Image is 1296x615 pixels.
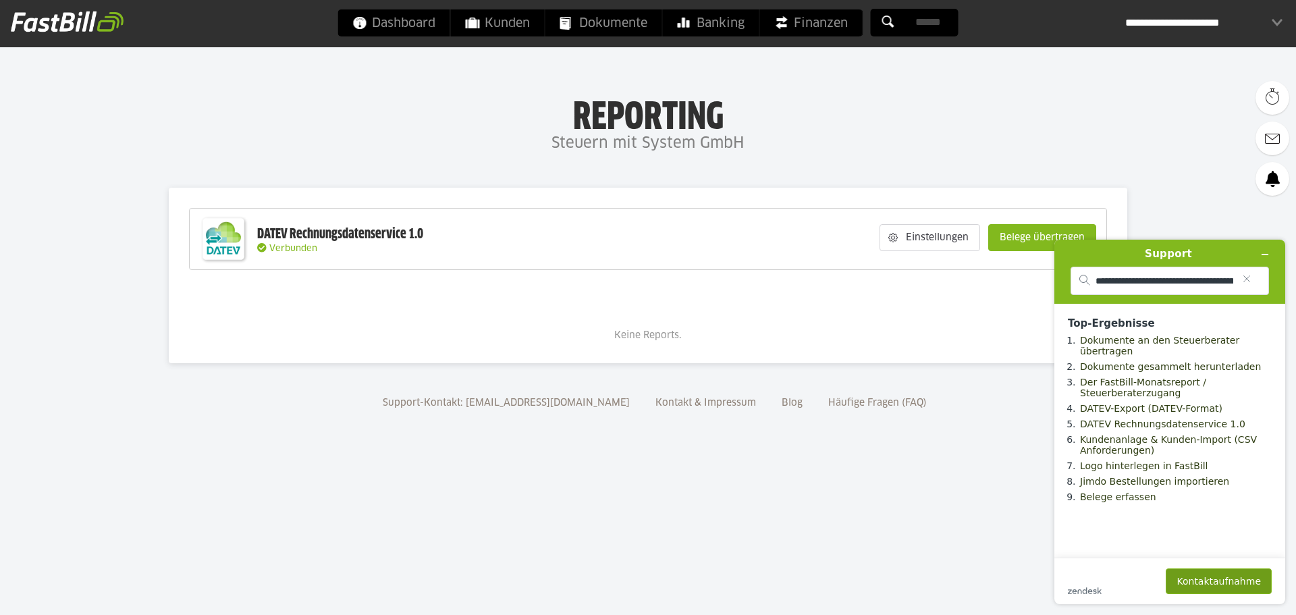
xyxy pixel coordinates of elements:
[27,9,76,22] span: Support
[823,398,932,408] a: Häufige Fragen (FAQ)
[880,224,980,251] sl-button: Einstellungen
[353,9,435,36] span: Dashboard
[777,398,807,408] a: Blog
[988,224,1096,251] sl-button: Belege übertragen
[378,398,634,408] a: Support-Kontakt: [EMAIL_ADDRESS][DOMAIN_NAME]
[466,9,530,36] span: Kunden
[760,9,863,36] a: Finanzen
[451,9,545,36] a: Kunden
[663,9,759,36] a: Banking
[11,11,124,32] img: fastbill_logo_white.png
[257,225,423,243] div: DATEV Rechnungsdatenservice 1.0
[775,9,848,36] span: Finanzen
[560,9,647,36] span: Dokumente
[1044,229,1296,615] iframe: Hier finden Sie weitere Informationen
[545,9,662,36] a: Dokumente
[196,212,250,266] img: DATEV-Datenservice Logo
[651,398,761,408] a: Kontakt & Impressum
[269,244,317,253] span: Verbunden
[135,95,1161,130] h1: Reporting
[338,9,450,36] a: Dashboard
[614,331,682,340] span: Keine Reports.
[678,9,745,36] span: Banking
